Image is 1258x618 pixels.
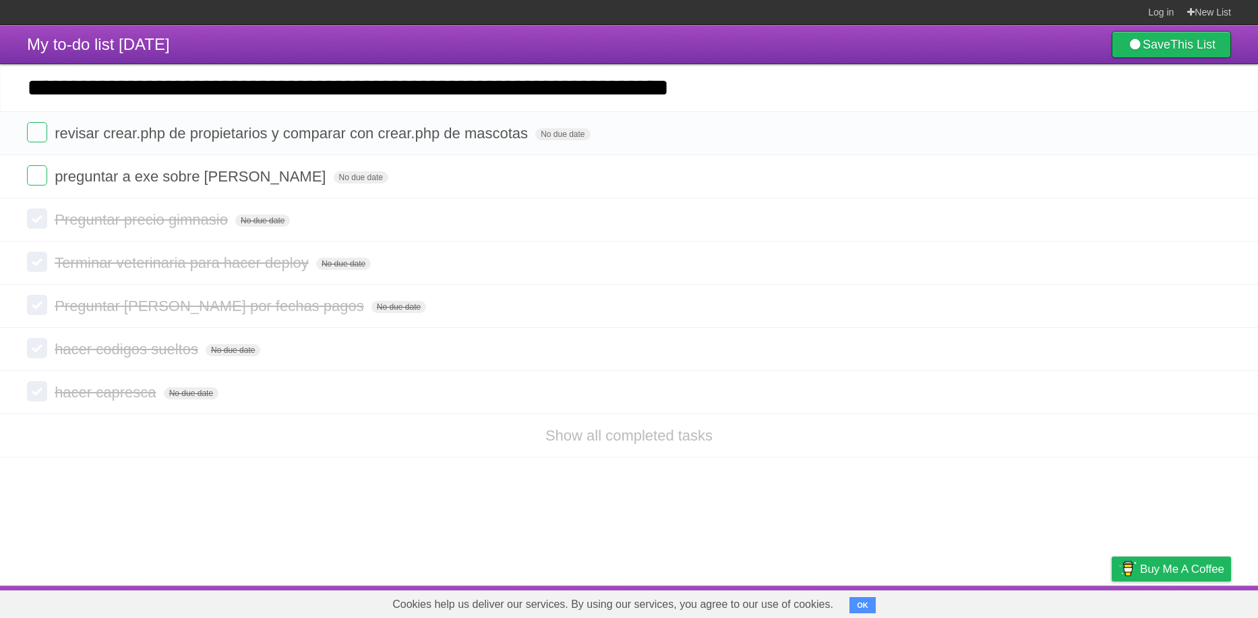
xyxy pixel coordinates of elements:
label: Done [27,122,47,142]
label: Done [27,338,47,358]
a: SaveThis List [1112,31,1231,58]
label: Done [27,208,47,229]
label: Done [27,381,47,401]
span: Cookies help us deliver our services. By using our services, you agree to our use of cookies. [379,591,847,618]
span: Preguntar [PERSON_NAME] por fechas pagos [55,298,367,314]
button: OK [849,597,876,613]
span: No due date [371,301,426,313]
span: revisar crear.php de propietarios y comparar con crear.php de mascotas [55,125,531,142]
a: About [932,589,961,615]
span: hacer codigos sueltos [55,341,202,358]
span: Preguntar precio gimnasio [55,211,231,228]
span: No due date [334,171,388,184]
span: No due date [235,215,290,227]
img: Buy me a coffee [1118,557,1137,580]
span: Terminar veterinaria para hacer deploy [55,254,312,271]
span: preguntar a exe sobre [PERSON_NAME] [55,168,329,185]
span: hacer capresca [55,384,159,401]
span: No due date [535,128,590,140]
a: Privacy [1094,589,1129,615]
span: No due date [206,344,260,356]
label: Done [27,295,47,315]
label: Done [27,165,47,186]
span: No due date [316,258,371,270]
label: Done [27,252,47,272]
a: Show all completed tasks [545,427,713,444]
b: This List [1170,38,1216,51]
span: No due date [164,387,218,399]
a: Terms [1048,589,1078,615]
span: Buy me a coffee [1140,557,1224,581]
a: Suggest a feature [1146,589,1231,615]
a: Developers [977,589,1031,615]
span: My to-do list [DATE] [27,35,170,53]
a: Buy me a coffee [1112,557,1231,582]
